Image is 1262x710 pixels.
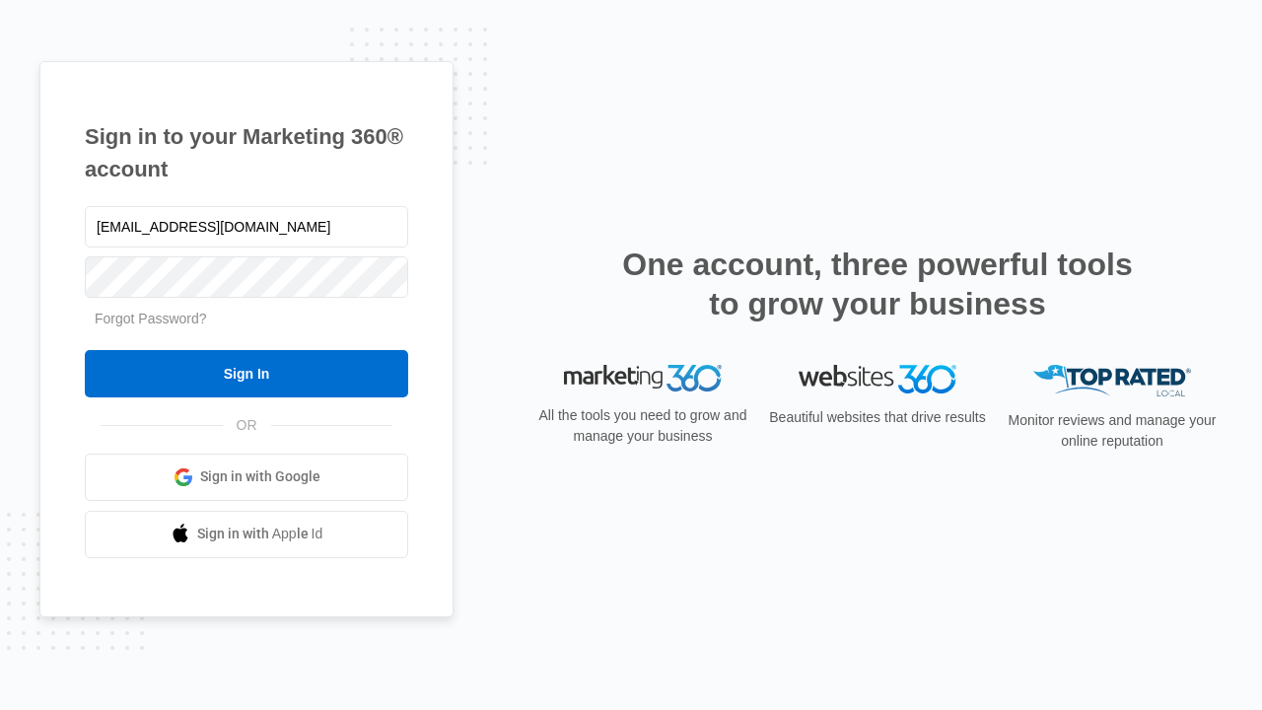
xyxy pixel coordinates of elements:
[85,206,408,248] input: Email
[223,415,271,436] span: OR
[85,454,408,501] a: Sign in with Google
[616,245,1139,323] h2: One account, three powerful tools to grow your business
[95,311,207,326] a: Forgot Password?
[197,524,323,544] span: Sign in with Apple Id
[1002,410,1223,452] p: Monitor reviews and manage your online reputation
[85,511,408,558] a: Sign in with Apple Id
[200,466,320,487] span: Sign in with Google
[799,365,956,393] img: Websites 360
[1033,365,1191,397] img: Top Rated Local
[564,365,722,392] img: Marketing 360
[85,120,408,185] h1: Sign in to your Marketing 360® account
[532,405,753,447] p: All the tools you need to grow and manage your business
[767,407,988,428] p: Beautiful websites that drive results
[85,350,408,397] input: Sign In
